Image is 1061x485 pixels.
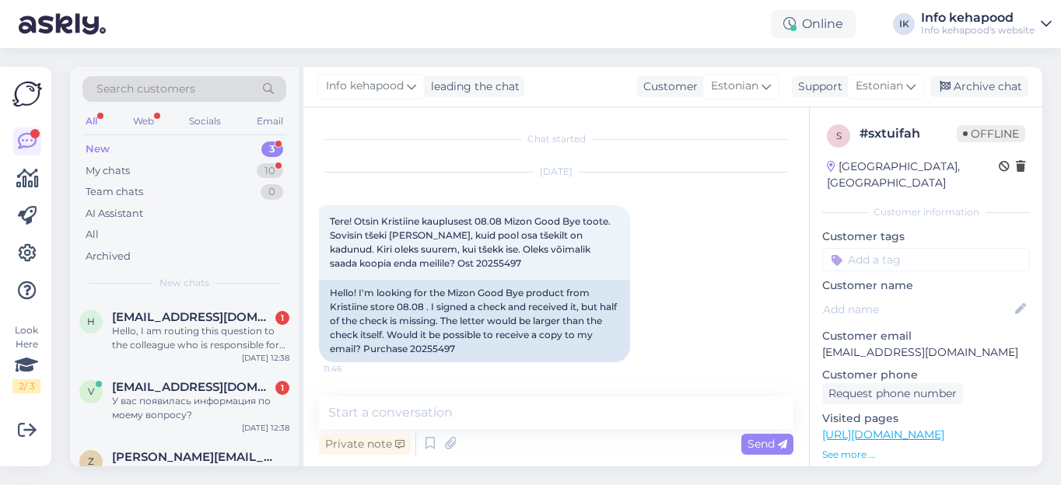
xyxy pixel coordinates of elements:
span: hedvigheleen.saare@gmail.com [112,310,274,324]
div: Look Here [12,323,40,393]
div: Socials [186,111,224,131]
div: Email [254,111,286,131]
span: Offline [957,125,1025,142]
span: s [836,130,842,141]
span: Info kehapood [326,78,404,95]
div: New [86,141,110,157]
span: Estonian [856,78,903,95]
div: AI Assistant [86,206,143,222]
div: Info kehapood's website [921,24,1035,37]
div: Customer information [822,205,1030,219]
div: leading the chat [425,79,520,95]
input: Add name [823,301,1012,318]
img: Askly Logo [12,79,42,109]
div: All [86,227,99,242]
div: Online [771,10,856,38]
span: Send [748,437,787,451]
div: Web [130,111,157,131]
span: New chats [159,276,209,290]
div: Chat started [319,132,793,146]
div: 10 [257,163,283,179]
div: Team chats [86,184,143,200]
div: # sxtuifah [860,124,957,143]
a: Info kehapoodInfo kehapood's website [921,12,1052,37]
div: Attachment [112,464,289,478]
input: Add a tag [822,248,1030,271]
span: Estonian [711,78,758,95]
p: Customer email [822,328,1030,344]
div: Private note [319,434,411,455]
div: Customer [637,79,698,95]
div: У вас появилась информация по моему вопросу? [112,394,289,422]
span: Search customers [96,81,195,97]
div: Request phone number [822,383,963,404]
p: [EMAIL_ADDRESS][DOMAIN_NAME] [822,344,1030,361]
div: Hello, I am routing this question to the colleague who is responsible for this topic. The reply m... [112,324,289,352]
span: h [87,316,95,327]
p: Customer phone [822,367,1030,383]
span: zhanna@avaster.ee [112,450,274,464]
div: 2 / 3 [12,379,40,393]
div: Support [792,79,842,95]
div: [DATE] 12:38 [242,352,289,364]
span: z [88,455,94,467]
span: Tere! Otsin Kristiine kauplusest 08.08 Mizon Good Bye toote. Sovisin tšeki [PERSON_NAME], kuid po... [330,215,613,269]
span: v [88,386,94,397]
div: Hello! I'm looking for the Mizon Good Bye product from Kristiine store 08.08 . I signed a check a... [319,280,630,362]
p: See more ... [822,448,1030,462]
span: 11:46 [324,363,382,375]
div: [GEOGRAPHIC_DATA], [GEOGRAPHIC_DATA] [827,159,999,191]
div: My chats [86,163,130,179]
div: Archived [86,249,131,264]
div: [DATE] 12:38 [242,422,289,434]
div: IK [893,13,915,35]
span: victoria_tsuhanovich@mail.ru [112,380,274,394]
div: 0 [261,184,283,200]
div: All [82,111,100,131]
div: Info kehapood [921,12,1035,24]
div: 1 [275,381,289,395]
div: Archive chat [930,76,1028,97]
p: Visited pages [822,410,1030,427]
p: Customer name [822,277,1030,294]
p: Customer tags [822,229,1030,245]
div: [DATE] [319,165,793,179]
a: [URL][DOMAIN_NAME] [822,427,944,441]
div: 3 [261,141,283,157]
div: 1 [275,311,289,325]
